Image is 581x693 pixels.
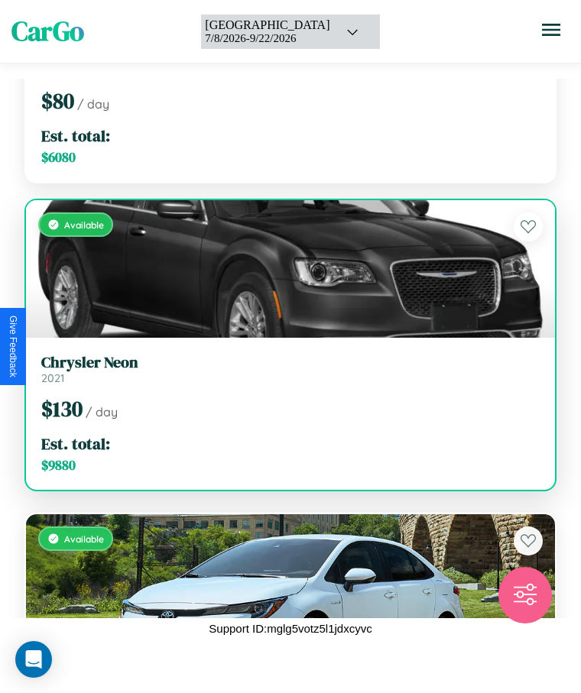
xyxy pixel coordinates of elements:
[86,404,118,419] span: / day
[41,371,64,385] span: 2021
[41,353,540,385] a: Chrysler Neon2021
[64,533,104,545] span: Available
[77,96,109,112] span: / day
[205,18,329,32] div: [GEOGRAPHIC_DATA]
[41,86,74,115] span: $ 80
[41,394,83,423] span: $ 130
[205,32,329,45] div: 7 / 8 / 2026 - 9 / 22 / 2026
[41,125,110,147] span: Est. total:
[209,618,372,639] p: Support ID: mglg5votz5l1jdxcyvc
[8,316,18,377] div: Give Feedback
[41,456,76,474] span: $ 9880
[41,432,110,455] span: Est. total:
[15,641,52,678] div: Open Intercom Messenger
[11,13,84,50] span: CarGo
[64,219,104,231] span: Available
[41,353,540,371] h3: Chrysler Neon
[41,148,76,167] span: $ 6080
